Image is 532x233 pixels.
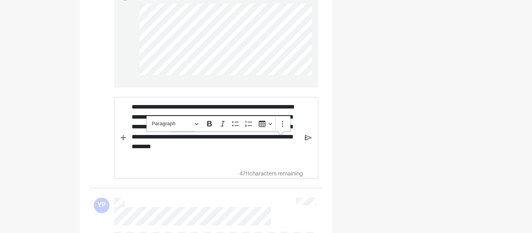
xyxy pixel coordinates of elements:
div: Editor contextual toolbar [147,116,290,131]
span: Paragraph [152,119,192,128]
div: 4711 characters remaining [128,170,303,178]
div: YP [94,198,109,213]
div: Rich Text Editor. Editing area: main [128,97,303,166]
button: Paragraph [148,118,202,130]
